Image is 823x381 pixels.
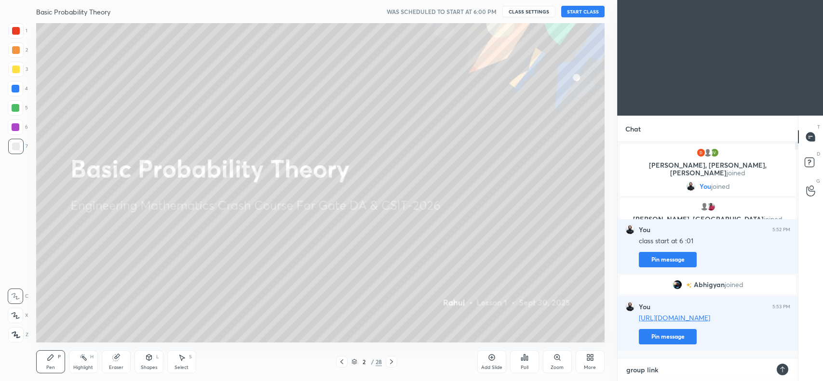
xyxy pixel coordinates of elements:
div: / [371,359,374,365]
p: Chat [618,116,648,142]
div: Add Slide [481,365,502,370]
div: 5 [8,100,28,116]
p: [PERSON_NAME], [GEOGRAPHIC_DATA] [626,215,790,223]
img: default.png [703,148,713,158]
div: 5:52 PM [772,227,790,233]
div: X [8,308,28,323]
p: D [817,150,820,158]
p: G [816,177,820,184]
a: [URL][DOMAIN_NAME] [639,313,710,322]
div: C [8,289,28,304]
span: joined [725,281,743,289]
div: 2 [359,359,369,365]
button: Pin message [639,329,697,344]
button: CLASS SETTINGS [502,6,555,17]
div: H [90,355,94,359]
div: 4 [8,81,28,96]
div: Select [175,365,189,370]
span: Abhigyan [694,281,725,289]
img: e00dc300a4f7444a955e410797683dbd.jpg [625,225,635,235]
div: 2 [8,42,28,58]
div: Zoom [551,365,564,370]
div: P [58,355,61,359]
div: 3 [8,62,28,77]
button: Pin message [639,252,697,267]
div: 5:53 PM [772,304,790,310]
span: joined [727,168,745,177]
img: e00dc300a4f7444a955e410797683dbd.jpg [686,182,696,191]
span: You [700,183,711,190]
h6: You [639,302,650,311]
h4: Basic Probability Theory [36,7,110,16]
img: 3 [696,148,706,158]
img: e00dc300a4f7444a955e410797683dbd.jpg [625,302,635,312]
div: S [189,355,192,359]
img: no-rating-badge.077c3623.svg [686,283,692,288]
div: More [584,365,596,370]
span: joined [764,214,783,223]
h5: WAS SCHEDULED TO START AT 6:00 PM [387,7,497,16]
p: [PERSON_NAME], [PERSON_NAME], [PERSON_NAME] [626,161,790,177]
span: joined [711,183,730,190]
h6: You [639,225,650,234]
div: Pen [46,365,55,370]
div: Shapes [141,365,157,370]
div: Eraser [109,365,123,370]
div: L [156,355,159,359]
div: 7 [8,139,28,154]
div: 6 [8,119,28,135]
div: Highlight [73,365,93,370]
p: T [817,123,820,131]
div: 28 [376,357,382,366]
button: START CLASS [561,6,605,17]
img: 219a51f6d8e040359e3031aaab286cbb.jpg [673,280,682,289]
div: 1 [8,23,27,39]
div: class start at 6 :01 [639,236,790,246]
div: grid [618,142,798,358]
div: Z [8,327,28,342]
img: 3 [710,148,719,158]
img: default.png [700,202,709,211]
textarea: group link [625,362,771,378]
div: Poll [521,365,528,370]
img: 23ab9be834a84002b2b17db0f8c86ac1.jpg [706,202,716,211]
